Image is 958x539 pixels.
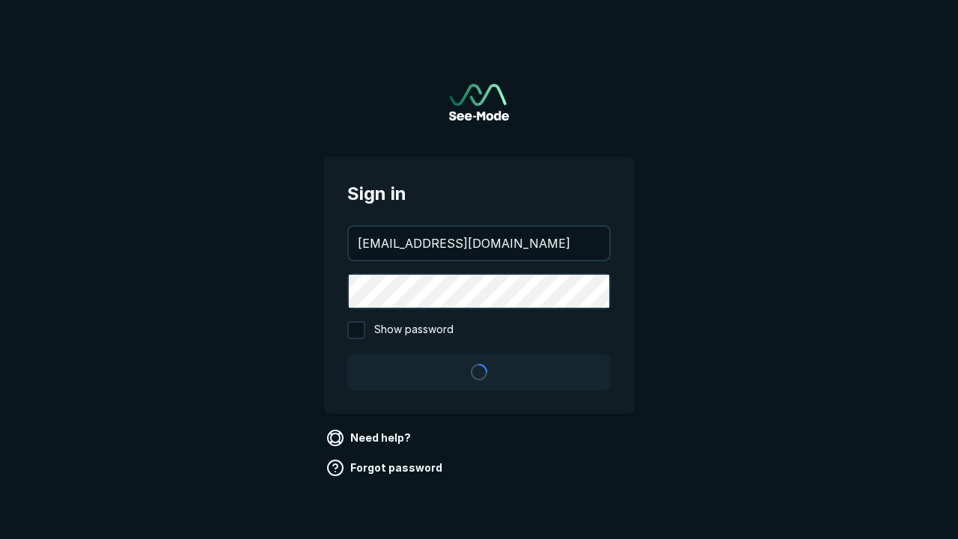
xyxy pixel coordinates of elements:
span: Show password [374,321,454,339]
input: your@email.com [349,227,609,260]
a: Need help? [323,426,417,450]
span: Sign in [347,180,611,207]
img: See-Mode Logo [449,84,509,121]
a: Forgot password [323,456,448,480]
a: Go to sign in [449,84,509,121]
